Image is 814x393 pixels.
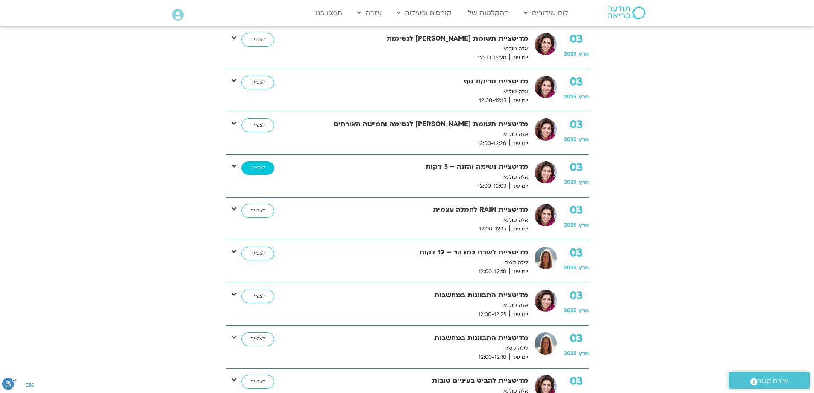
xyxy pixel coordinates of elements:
[579,136,589,143] span: מרץ
[304,173,528,182] p: אלה טולנאי
[241,290,274,303] a: לצפייה
[304,161,528,173] strong: מדיטציית נשימה והזנה – 3 דקות
[304,44,528,53] p: אלה טולנאי
[564,264,576,271] span: 2025
[564,136,576,143] span: 2025
[476,96,509,105] span: 12:00-12:15
[509,139,528,148] span: יום שני
[564,93,576,100] span: 2025
[475,139,509,148] span: 12:00-12:20
[564,332,589,345] strong: 03
[509,53,528,62] span: יום שני
[241,332,274,346] a: לצפייה
[729,372,810,389] a: יצירת קשר
[564,76,589,89] strong: 03
[304,247,528,258] strong: מדיטציית לשבת כמו הר – 12 דקות
[304,33,528,44] strong: מדיטציית תשומת [PERSON_NAME] לנשימות
[564,222,576,228] span: 2025
[579,50,589,57] span: מרץ
[304,258,528,267] p: לילה קמחי
[462,5,513,21] a: ההקלטות שלי
[241,204,274,218] a: לצפייה
[509,96,528,105] span: יום שני
[241,33,274,47] a: לצפייה
[509,267,528,276] span: יום שני
[304,301,528,310] p: אלה טולנאי
[579,264,589,271] span: מרץ
[564,375,589,388] strong: 03
[241,76,274,89] a: לצפייה
[241,247,274,260] a: לצפייה
[564,307,576,314] span: 2025
[520,5,573,21] a: לוח שידורים
[476,225,509,233] span: 12:00-12:15
[392,5,455,21] a: קורסים ופעילות
[241,118,274,132] a: לצפייה
[579,350,589,357] span: מרץ
[304,290,528,301] strong: מדיטציית התבוננות במחשבות
[476,267,509,276] span: 12:00-12:10
[564,33,589,46] strong: 03
[304,216,528,225] p: אלה טולנאי
[509,353,528,362] span: יום שני
[509,310,528,319] span: יום שני
[304,76,528,87] strong: מדיטציית סריקת גוף
[304,375,528,387] strong: מדיטציית להביט בעיניים טובות
[241,161,274,175] a: לצפייה
[564,161,589,174] strong: 03
[579,307,589,314] span: מרץ
[564,247,589,260] strong: 03
[564,290,589,302] strong: 03
[579,222,589,228] span: מרץ
[475,310,509,319] span: 12:00-12:25
[608,6,645,19] img: תודעה בריאה
[509,182,528,191] span: יום שני
[311,5,347,21] a: תמכו בנו
[758,375,788,387] span: יצירת קשר
[475,53,509,62] span: 12:00-12:20
[579,93,589,100] span: מרץ
[476,353,509,362] span: 12:00-12:10
[304,332,528,344] strong: מדיטציית התבוננות במחשבות
[304,344,528,353] p: לילה קמחי
[353,5,386,21] a: עזרה
[241,375,274,389] a: לצפייה
[564,350,576,357] span: 2025
[564,179,576,186] span: 2025
[475,182,509,191] span: 12:00-12:03
[304,118,528,130] strong: מדיטציית תשומת [PERSON_NAME] לנשימה וחמישה האורחים
[304,204,528,216] strong: מדיטציית RAIN לחמלה עצמית
[564,204,589,217] strong: 03
[579,179,589,186] span: מרץ
[509,225,528,233] span: יום שני
[564,118,589,131] strong: 03
[304,87,528,96] p: אלה טולנאי
[304,130,528,139] p: אלה טולנאי
[564,50,576,57] span: 2025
